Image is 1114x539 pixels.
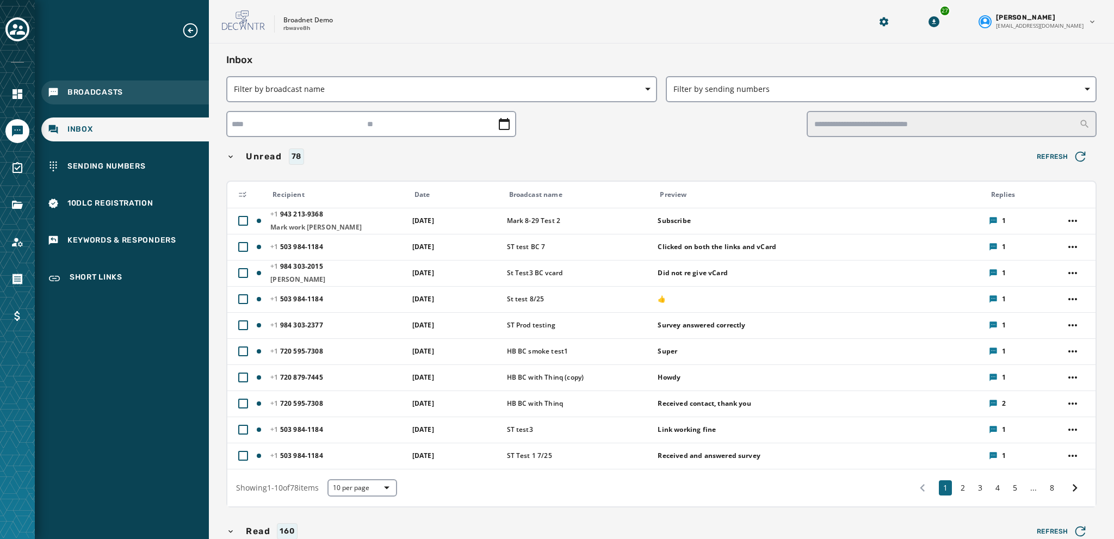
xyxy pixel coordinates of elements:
a: Navigate to Orders [5,267,29,291]
span: 1 [1002,451,1006,460]
div: Preview [660,190,981,199]
button: Unread78 [226,148,1024,165]
button: Toggle account select drawer [5,17,29,41]
span: 503 984 - 1184 [270,451,323,460]
span: 1 [1002,295,1006,303]
span: [DATE] [412,242,434,251]
span: [DATE] [412,268,434,277]
a: Navigate to Files [5,193,29,217]
span: [DATE] [412,399,434,408]
span: 👍 [658,295,666,303]
span: Read [244,525,273,538]
span: Super [658,347,677,356]
span: Filter by sending numbers [673,84,1089,95]
a: Navigate to Surveys [5,156,29,180]
span: 943 213 - 9368 [270,209,323,219]
a: Navigate to 10DLC Registration [41,191,209,215]
span: Clicked on both the links and vCard [658,243,776,251]
span: 1 [1002,216,1006,225]
span: +1 [270,346,280,356]
span: +1 [270,399,280,408]
a: Navigate to Sending Numbers [41,154,209,178]
span: 503 984 - 1184 [270,242,323,251]
span: St test 8/25 [507,295,651,303]
span: Received contact, thank you [658,399,751,408]
span: ST test BC 7 [507,243,651,251]
span: HB BC with Thinq [507,399,651,408]
span: Broadcasts [67,87,123,98]
button: 10 per page [327,479,397,497]
button: Refresh [1028,146,1097,168]
a: Navigate to Broadcasts [41,80,209,104]
a: Navigate to Short Links [41,265,209,292]
span: 10 per page [333,484,392,492]
span: ST Prod testing [507,321,651,330]
span: +1 [270,425,280,434]
span: 1 [1002,243,1006,251]
h2: Inbox [226,52,1097,67]
span: 984 303 - 2015 [270,262,323,271]
span: [EMAIL_ADDRESS][DOMAIN_NAME] [996,22,1084,30]
span: Mark 8-29 Test 2 [507,216,651,225]
div: Replies [991,190,1057,199]
span: 10DLC Registration [67,198,153,209]
span: Short Links [70,272,122,285]
span: Keywords & Responders [67,235,176,246]
span: Inbox [67,124,93,135]
span: HB BC with Thinq (copy) [507,373,651,382]
span: [DATE] [412,451,434,460]
span: Showing 1 - 10 of 78 items [236,482,319,493]
button: Expand sub nav menu [182,22,208,39]
span: Survey answered correctly [658,321,745,330]
span: Sending Numbers [67,161,146,172]
span: [DATE] [412,346,434,356]
span: 1 [1002,425,1006,434]
a: Navigate to Billing [5,304,29,328]
span: [DATE] [412,373,434,382]
span: Refresh [1037,524,1088,539]
div: Recipient [273,190,405,199]
span: +1 [270,451,280,460]
span: 503 984 - 1184 [270,294,323,303]
span: 720 595 - 7308 [270,399,323,408]
p: Broadnet Demo [283,16,333,24]
a: Navigate to Account [5,230,29,254]
button: Manage global settings [874,12,894,32]
span: +1 [270,294,280,303]
span: [PERSON_NAME] [996,13,1055,22]
span: [DATE] [412,216,434,225]
a: Navigate to Inbox [41,117,209,141]
button: 8 [1045,480,1059,495]
span: Unread [244,150,284,163]
span: Refresh [1037,149,1088,164]
button: 1 [939,480,952,495]
span: 720 879 - 7445 [270,373,323,382]
div: Broadcast name [509,190,651,199]
span: St Test3 BC vcard [507,269,651,277]
span: +1 [270,262,280,271]
span: [DATE] [412,425,434,434]
span: Subscribe [658,216,690,225]
span: Received and answered survey [658,451,760,460]
span: 1 [1002,373,1006,382]
span: Link working fine [658,425,716,434]
span: 503 984 - 1184 [270,425,323,434]
button: Filter by sending numbers [666,76,1097,102]
span: Mark work [PERSON_NAME] [270,223,405,232]
span: HB BC smoke test1 [507,347,651,356]
span: Howdy [658,373,680,382]
a: Navigate to Keywords & Responders [41,228,209,252]
span: +1 [270,373,280,382]
span: 984 303 - 2377 [270,320,323,330]
a: Navigate to Home [5,82,29,106]
button: User settings [974,9,1101,34]
button: Download Menu [924,12,944,32]
span: 720 595 - 7308 [270,346,323,356]
span: ST test3 [507,425,651,434]
span: 2 [1002,399,1006,408]
span: Filter by broadcast name [234,84,649,95]
span: [DATE] [412,320,434,330]
span: ... [1026,482,1041,493]
span: ST Test 1 7/25 [507,451,651,460]
span: [DATE] [412,294,434,303]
